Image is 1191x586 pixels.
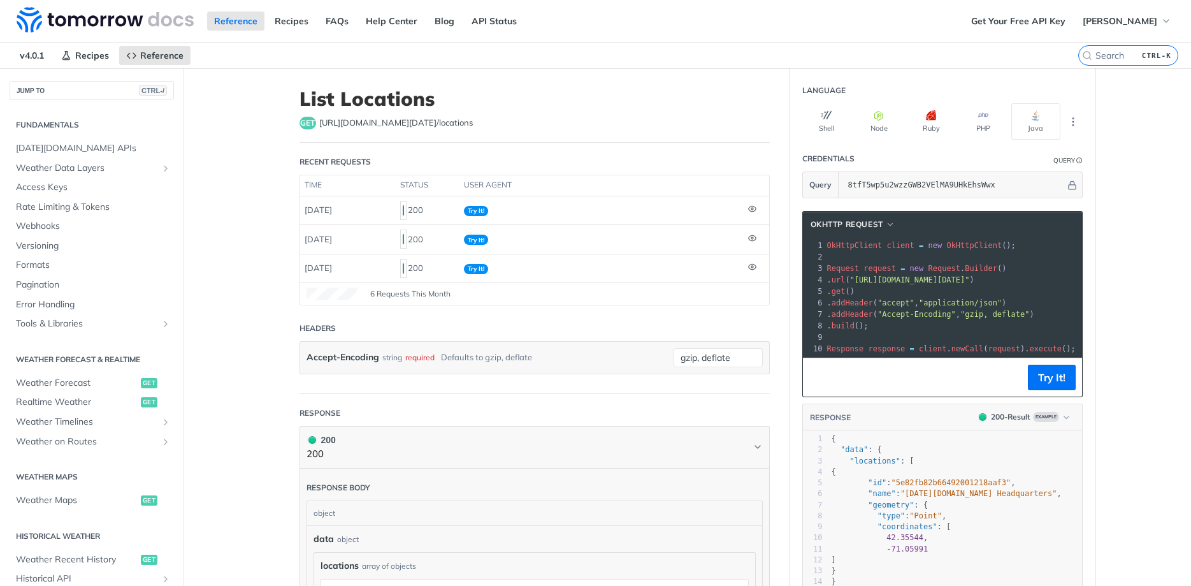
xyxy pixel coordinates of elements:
[868,478,886,487] span: "id"
[806,218,900,231] button: OkHttp Request
[362,560,416,572] div: array of objects
[459,175,744,196] th: user agent
[307,447,336,462] p: 200
[832,577,836,586] span: }
[827,344,1076,353] span: . ( ). ();
[1067,116,1079,128] svg: More ellipsis
[400,228,454,250] div: 200
[832,321,855,330] span: build
[10,531,174,542] h2: Historical Weather
[972,411,1076,423] button: 200200-ResultExample
[868,489,895,498] span: "name"
[337,534,359,545] div: object
[161,417,171,427] button: Show subpages for Weather Timelines
[827,321,869,330] span: . ();
[140,50,184,61] span: Reference
[464,235,488,245] span: Try It!
[886,533,923,542] span: 42.35544
[842,172,1065,198] input: apikey
[832,275,846,284] span: url
[803,251,825,263] div: 2
[827,298,1007,307] span: . ( , )
[1065,179,1079,191] button: Hide
[803,332,825,343] div: 9
[10,354,174,365] h2: Weather Forecast & realtime
[314,532,334,546] span: data
[803,274,825,286] div: 4
[300,175,396,196] th: time
[827,264,860,273] span: Request
[907,103,956,140] button: Ruby
[307,482,370,494] div: Response body
[803,522,823,532] div: 9
[877,511,905,520] span: "type"
[10,491,174,510] a: Weather Mapsget
[803,343,825,355] div: 10
[827,241,1016,250] span: ();
[803,488,823,499] div: 6
[10,139,174,158] a: [DATE][DOMAIN_NAME] APIs
[832,445,883,454] span: : {
[13,46,51,65] span: v4.0.1
[75,50,109,61] span: Recipes
[141,378,157,388] span: get
[951,344,984,353] span: newCall
[803,172,839,198] button: Query
[10,374,174,393] a: Weather Forecastget
[305,263,332,273] span: [DATE]
[1076,11,1178,31] button: [PERSON_NAME]
[141,397,157,407] span: get
[300,156,371,168] div: Recent Requests
[1033,412,1059,422] span: Example
[886,241,914,250] span: client
[919,298,1002,307] span: "application/json"
[803,297,825,309] div: 6
[910,264,924,273] span: new
[832,566,836,575] span: }
[849,457,900,465] span: "locations"
[891,478,1011,487] span: "5e82fb82b66492001218aaf3"
[403,205,404,216] span: 200
[139,85,167,96] span: CTRL-/
[308,436,316,444] span: 200
[307,433,763,462] button: 200 200200
[809,411,851,424] button: RESPONSE
[403,263,404,274] span: 200
[16,553,138,566] span: Weather Recent History
[832,533,928,542] span: ,
[16,259,171,272] span: Formats
[753,442,763,452] svg: Chevron
[832,467,836,476] span: {
[868,501,914,509] span: "geometry"
[802,85,846,96] div: Language
[16,142,171,155] span: [DATE][DOMAIN_NAME] APIs
[10,471,174,483] h2: Weather Maps
[877,310,956,319] span: "Accept-Encoding"
[863,264,896,273] span: request
[964,11,1072,31] a: Get Your Free API Key
[16,377,138,390] span: Weather Forecast
[803,240,825,251] div: 1
[803,532,823,543] div: 10
[900,264,905,273] span: =
[300,87,770,110] h1: List Locations
[403,234,404,244] span: 200
[321,559,359,573] span: locations
[441,348,532,367] div: Defaults to gzip, deflate
[991,411,1030,423] div: 200 - Result
[959,103,1008,140] button: PHP
[960,310,1029,319] span: "gzip, deflate"
[464,206,488,216] span: Try It!
[10,256,174,275] a: Formats
[832,434,836,443] span: {
[827,310,1034,319] span: . ( , )
[1082,50,1092,61] svg: Search
[803,456,823,467] div: 3
[10,217,174,236] a: Webhooks
[16,318,157,330] span: Tools & Libraries
[803,555,823,566] div: 12
[919,241,923,250] span: =
[54,46,116,65] a: Recipes
[300,407,340,419] div: Response
[16,494,138,507] span: Weather Maps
